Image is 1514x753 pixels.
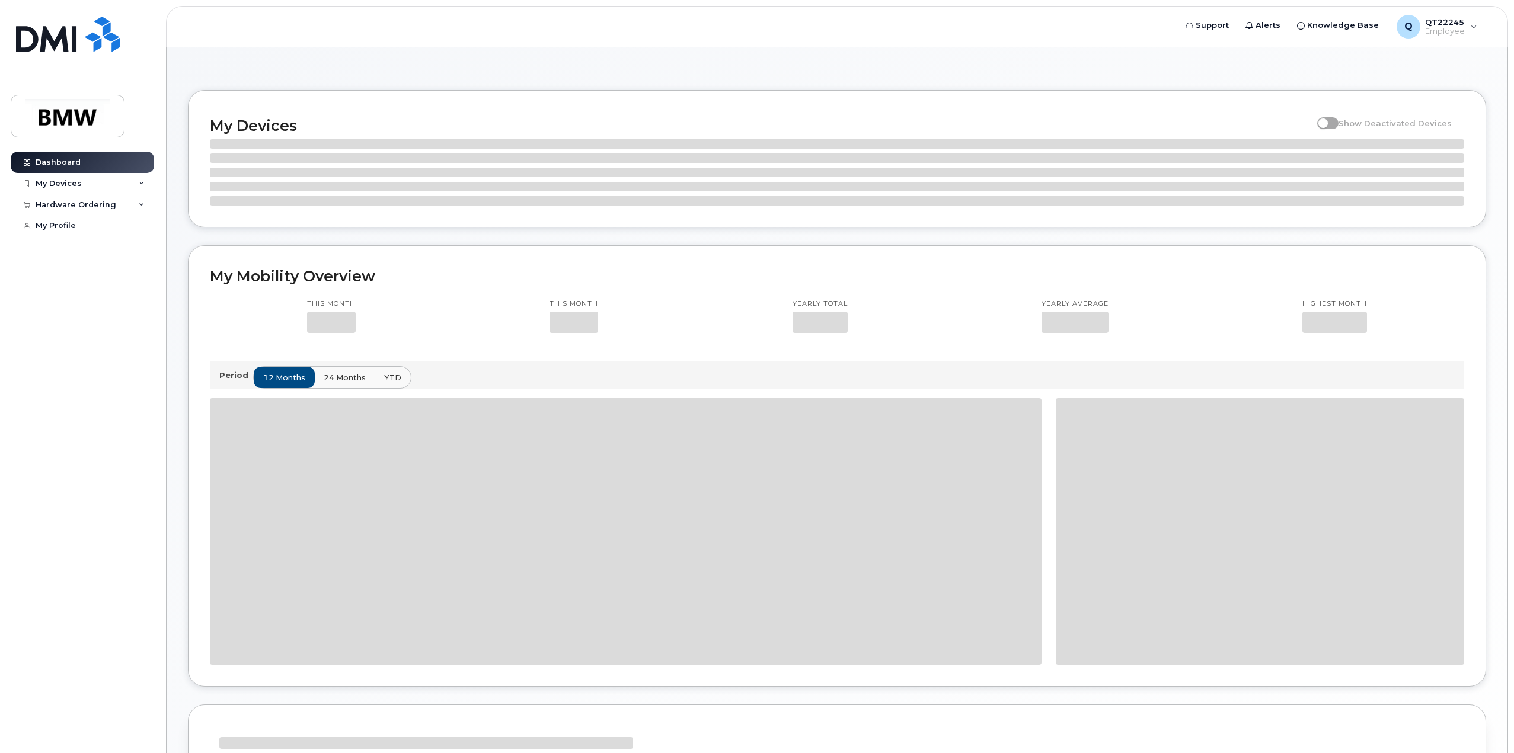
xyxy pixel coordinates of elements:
span: 24 months [324,372,366,383]
p: This month [307,299,356,309]
span: Show Deactivated Devices [1339,118,1452,128]
p: This month [550,299,598,309]
h2: My Mobility Overview [210,267,1464,285]
span: YTD [384,372,401,383]
p: Yearly total [793,299,848,309]
input: Show Deactivated Devices [1317,112,1327,121]
h2: My Devices [210,117,1311,134]
p: Period [219,370,253,381]
p: Yearly average [1042,299,1109,309]
p: Highest month [1302,299,1367,309]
